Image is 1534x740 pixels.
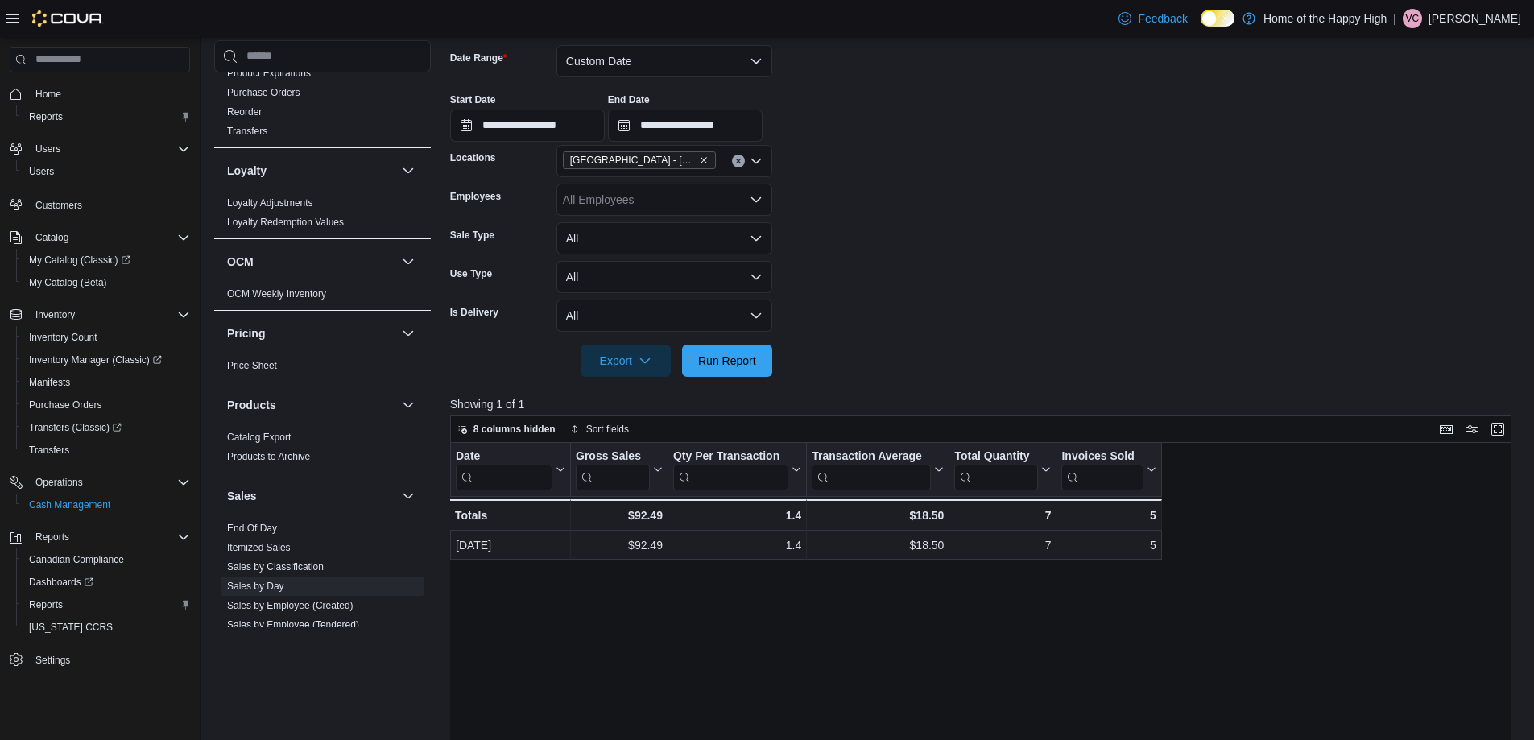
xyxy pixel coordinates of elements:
button: Reports [16,105,196,128]
span: Settings [35,654,70,667]
button: Qty Per Transaction [673,449,801,490]
button: Export [581,345,671,377]
span: Operations [29,473,190,492]
button: Sales [399,486,418,506]
div: Pricing [214,356,431,382]
div: Total Quantity [954,449,1038,465]
span: Sherwood Park - Wye Road - Fire & Flower [563,151,716,169]
a: Sales by Classification [227,561,324,573]
a: Transfers (Classic) [16,416,196,439]
div: Total Quantity [954,449,1038,490]
div: 7 [954,535,1051,555]
span: Product Expirations [227,67,311,80]
span: Purchase Orders [29,399,102,411]
a: Purchase Orders [23,395,109,415]
label: End Date [608,93,650,106]
span: Operations [35,476,83,489]
p: Showing 1 of 1 [450,396,1523,412]
span: Sales by Employee (Created) [227,599,354,612]
div: 5 [1061,535,1156,555]
a: Reports [23,107,69,126]
span: Reports [35,531,69,544]
span: Reports [29,527,190,547]
span: Transfers (Classic) [23,418,190,437]
span: Inventory Count [23,328,190,347]
div: Transaction Average [812,449,931,465]
a: OCM Weekly Inventory [227,288,326,300]
button: Reports [16,593,196,616]
a: Reports [23,595,69,614]
input: Press the down key to open a popover containing a calendar. [608,110,763,142]
a: [US_STATE] CCRS [23,618,119,637]
button: OCM [227,254,395,270]
div: Invoices Sold [1061,449,1143,490]
button: Cash Management [16,494,196,516]
div: Gross Sales [576,449,650,490]
span: Settings [29,650,190,670]
span: OCM Weekly Inventory [227,287,326,300]
a: Canadian Compliance [23,550,130,569]
div: Gross Sales [576,449,650,465]
div: $18.50 [812,535,944,555]
button: Loyalty [399,161,418,180]
span: Loyalty Adjustments [227,196,313,209]
a: Manifests [23,373,76,392]
a: My Catalog (Classic) [23,250,137,270]
span: Inventory Manager (Classic) [23,350,190,370]
span: Users [35,143,60,155]
label: Date Range [450,52,507,64]
span: Customers [29,194,190,214]
span: Products to Archive [227,450,310,463]
span: End Of Day [227,522,277,535]
span: Purchase Orders [227,86,300,99]
button: Products [227,397,395,413]
a: My Catalog (Classic) [16,249,196,271]
span: Transfers [29,444,69,457]
button: Users [3,138,196,160]
span: Reorder [227,105,262,118]
span: Inventory [29,305,190,325]
button: All [556,222,772,254]
button: Enter fullscreen [1488,420,1507,439]
a: Transfers [227,126,267,137]
a: Loyalty Adjustments [227,197,313,209]
a: Inventory Count [23,328,104,347]
a: Product Expirations [227,68,311,79]
div: Loyalty [214,193,431,238]
span: Feedback [1138,10,1187,27]
span: Itemized Sales [227,541,291,554]
button: Sort fields [564,420,635,439]
span: Manifests [29,376,70,389]
a: Price Sheet [227,360,277,371]
span: Home [29,84,190,104]
button: All [556,261,772,293]
a: Inventory Manager (Classic) [23,350,168,370]
span: My Catalog (Beta) [29,276,107,289]
span: Transfers [227,125,267,138]
a: Products to Archive [227,451,310,462]
span: Customers [35,199,82,212]
span: Home [35,88,61,101]
button: Settings [3,648,196,672]
div: $92.49 [576,506,663,525]
label: Sale Type [450,229,494,242]
div: Totals [455,506,565,525]
nav: Complex example [10,76,190,713]
a: Feedback [1112,2,1193,35]
button: Run Report [682,345,772,377]
button: Display options [1462,420,1482,439]
button: Operations [29,473,89,492]
button: Catalog [29,228,75,247]
button: Home [3,82,196,105]
label: Locations [450,151,496,164]
a: My Catalog (Beta) [23,273,114,292]
button: Pricing [399,324,418,343]
div: Qty Per Transaction [673,449,788,465]
div: 1.4 [673,506,801,525]
label: Employees [450,190,501,203]
button: My Catalog (Beta) [16,271,196,294]
h3: Sales [227,488,257,504]
button: Clear input [732,155,745,167]
p: [PERSON_NAME] [1429,9,1521,28]
span: Users [29,139,190,159]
